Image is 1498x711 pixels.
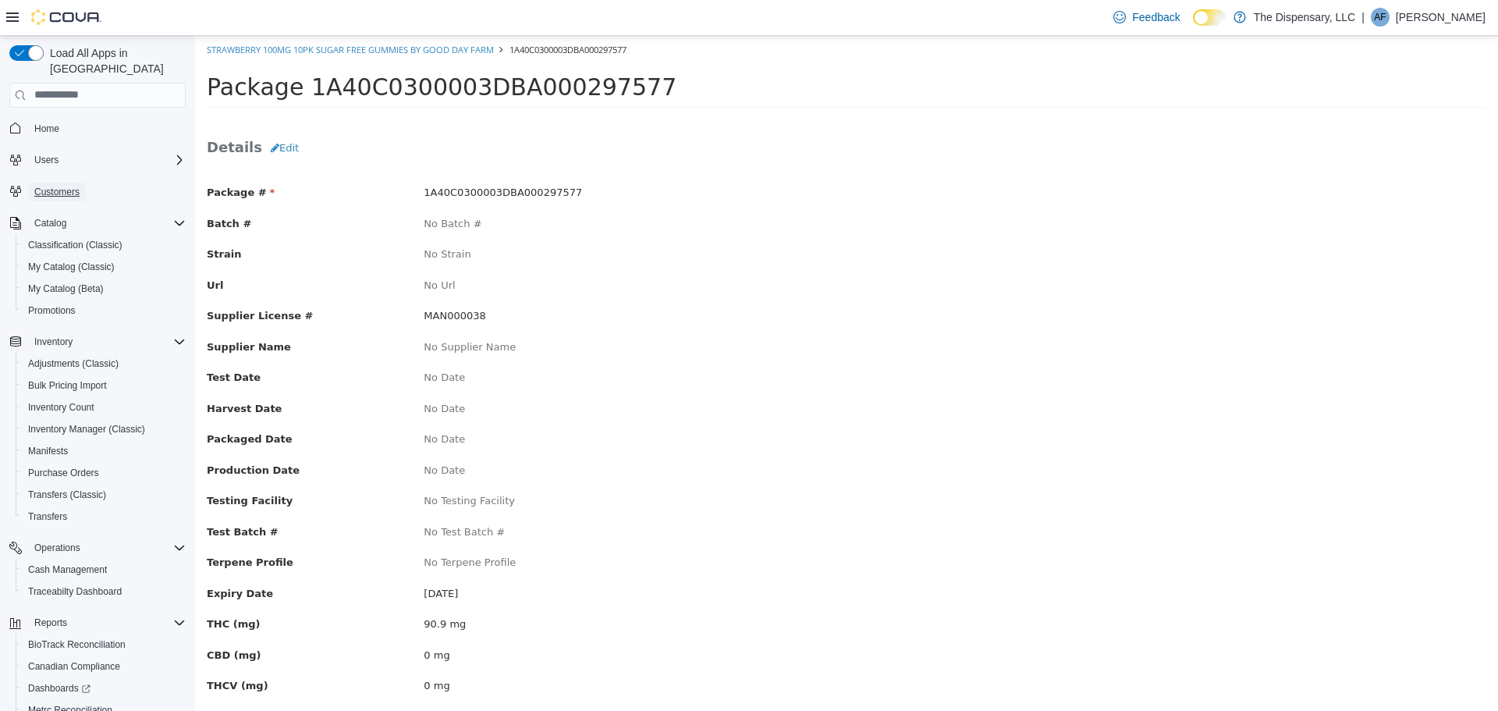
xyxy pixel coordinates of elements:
button: Operations [3,537,192,559]
span: My Catalog (Beta) [28,283,104,295]
span: Transfers (Classic) [28,489,106,501]
span: Manifests [22,442,186,460]
a: My Catalog (Beta) [22,279,110,298]
span: Users [34,154,59,166]
span: Batch # [12,182,56,194]
span: Supplier License # [12,274,118,286]
a: Canadian Compliance [22,657,126,676]
button: Traceabilty Dashboard [16,581,192,603]
button: Inventory [28,332,79,351]
button: Home [3,117,192,140]
span: Url [12,244,28,255]
div: Adele Foltz [1371,8,1390,27]
span: Operations [28,539,186,557]
span: CBD (mg) [12,613,66,625]
span: Bulk Pricing Import [22,376,186,395]
span: No Date [229,428,270,440]
span: Details [12,103,67,119]
span: Purchase Orders [22,464,186,482]
span: Terpene Profile [12,521,98,532]
span: AF [1374,8,1386,27]
a: Customers [28,183,86,201]
a: Inventory Count [22,398,101,417]
span: Transfers [22,507,186,526]
span: MAN000038 [229,274,290,286]
button: Catalog [3,212,192,234]
img: Cova [31,9,101,25]
span: Expiry Date [12,552,78,563]
span: Customers [34,186,80,198]
p: | [1361,8,1365,27]
span: Users [28,151,186,169]
span: THCV (mg) [12,644,73,656]
span: Test Batch # [12,490,83,502]
span: Package # [12,151,80,162]
span: My Catalog (Beta) [22,279,186,298]
span: Production Date [12,428,105,440]
span: My Catalog (Classic) [28,261,115,273]
span: Package 1A40C0300003DBA000297577 [12,37,481,65]
span: No Date [229,397,270,409]
span: 90.9 mg [229,582,271,594]
span: No Testing Facility [229,459,320,471]
span: Catalog [34,217,66,229]
span: Classification (Classic) [22,236,186,254]
button: Manifests [16,440,192,462]
button: Transfers [16,506,192,528]
span: 1A40C0300003DBA000297577 [314,8,431,20]
a: Transfers (Classic) [22,485,112,504]
span: Inventory Count [22,398,186,417]
button: Users [3,149,192,171]
a: Dashboards [16,677,192,699]
span: No Url [229,244,260,255]
a: Strawberry 100mg 10pk Sugar Free Gummies by Good Day Farm [12,8,299,20]
button: Inventory [3,331,192,353]
a: Feedback [1107,2,1186,33]
span: Manifests [28,445,68,457]
span: Cash Management [22,560,186,579]
a: Dashboards [22,679,97,698]
span: Reports [34,617,67,629]
span: Home [28,119,186,138]
span: Promotions [22,301,186,320]
button: Inventory Count [16,396,192,418]
span: Inventory Count [28,401,94,414]
input: Dark Mode [1193,9,1226,26]
span: No Test Batch # [229,490,310,502]
span: Transfers (Classic) [22,485,186,504]
span: Promotions [28,304,76,317]
p: The Dispensary, LLC [1254,8,1355,27]
span: Customers [28,182,186,201]
button: Classification (Classic) [16,234,192,256]
button: Customers [3,180,192,203]
span: Bulk Pricing Import [28,379,107,392]
span: Purchase Orders [28,467,99,479]
span: Transfers [28,510,67,523]
span: No Batch # [229,182,286,194]
a: Inventory Manager (Classic) [22,420,151,439]
button: Users [28,151,65,169]
span: Supplier Name [12,305,96,317]
span: Reports [28,613,186,632]
span: Classification (Classic) [28,239,122,251]
span: Adjustments (Classic) [28,357,119,370]
span: Catalog [28,214,186,233]
span: Dashboards [28,682,91,695]
span: No Strain [229,212,275,224]
button: Promotions [16,300,192,322]
a: Classification (Classic) [22,236,129,254]
span: Strain [12,212,46,224]
span: Harvest Date [12,367,87,379]
span: No Supplier Name [229,305,321,317]
span: No Terpene Profile [229,521,321,532]
span: Test Date [12,336,66,347]
a: Transfers [22,507,73,526]
button: Operations [28,539,87,557]
a: BioTrack Reconciliation [22,635,132,654]
span: Feedback [1132,9,1180,25]
button: Adjustments (Classic) [16,353,192,375]
button: BioTrack Reconciliation [16,634,192,656]
span: No Date [229,367,270,379]
a: Adjustments (Classic) [22,354,125,373]
span: Traceabilty Dashboard [28,585,122,598]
